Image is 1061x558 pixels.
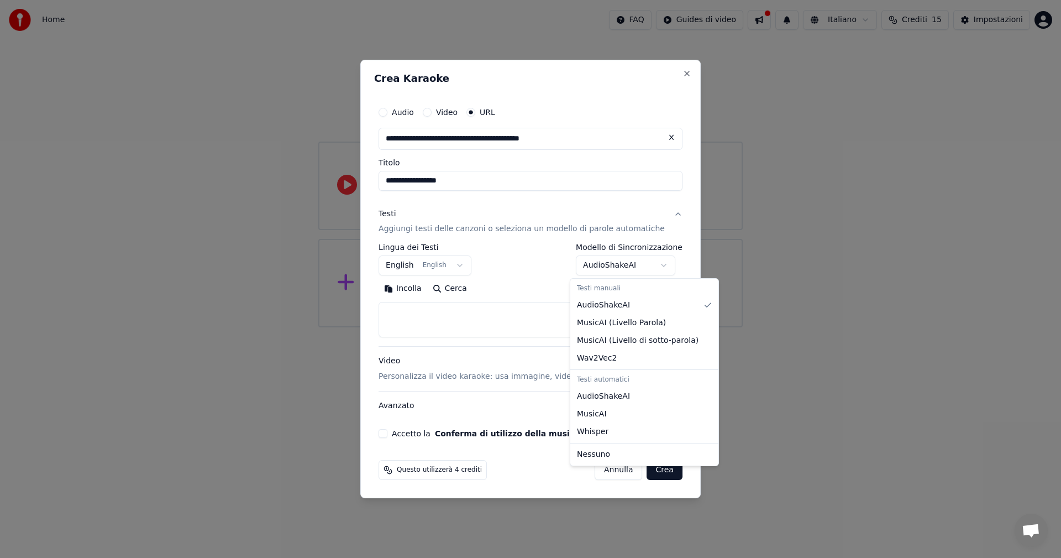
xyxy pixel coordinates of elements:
[577,335,698,346] span: MusicAI ( Livello di sotto-parola )
[577,409,607,420] span: MusicAI
[577,353,617,364] span: Wav2Vec2
[572,372,716,388] div: Testi automatici
[577,391,630,402] span: AudioShakeAI
[577,300,630,311] span: AudioShakeAI
[577,449,610,460] span: Nessuno
[572,281,716,296] div: Testi manuali
[577,426,608,437] span: Whisper
[577,317,666,328] span: MusicAI ( Livello Parola )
